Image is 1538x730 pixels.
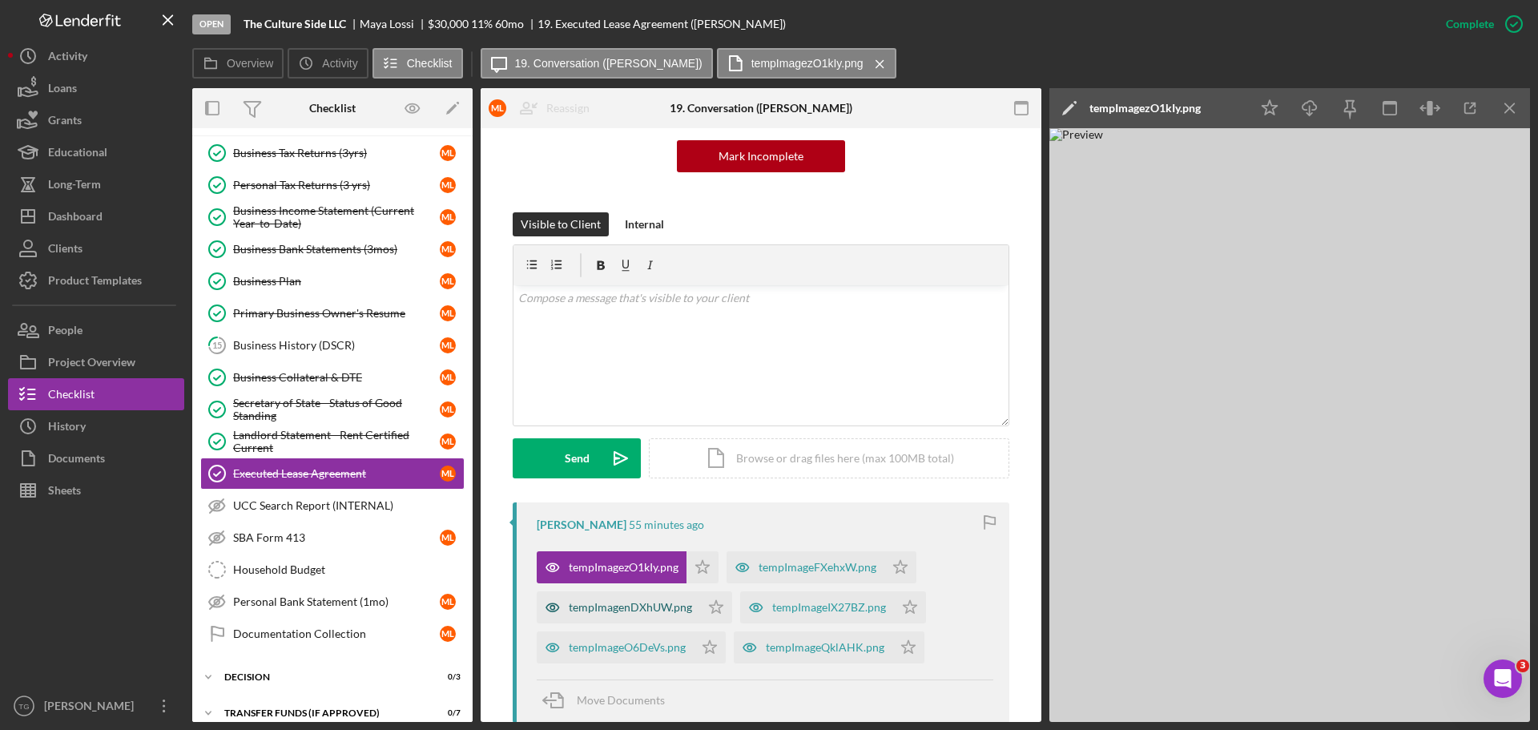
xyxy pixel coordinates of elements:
[224,708,421,718] div: Transfer Funds (If Approved)
[233,467,440,480] div: Executed Lease Agreement
[740,591,926,623] button: tempImageIX27BZ.png
[8,474,184,506] button: Sheets
[625,212,664,236] div: Internal
[48,264,142,300] div: Product Templates
[440,401,456,417] div: M L
[48,40,87,76] div: Activity
[8,232,184,264] button: Clients
[48,136,107,172] div: Educational
[440,434,456,450] div: M L
[734,631,924,663] button: tempImageQklAHK.png
[8,314,184,346] button: People
[233,429,440,454] div: Landlord Statement - Rent Certified Current
[233,339,440,352] div: Business History (DSCR)
[8,410,184,442] button: History
[8,200,184,232] button: Dashboard
[200,297,465,329] a: Primary Business Owner's ResumeML
[200,169,465,201] a: Personal Tax Returns (3 yrs)ML
[8,346,184,378] a: Project Overview
[48,410,86,446] div: History
[428,17,469,30] span: $30,000
[200,522,465,554] a: SBA Form 413ML
[200,137,465,169] a: Business Tax Returns (3yrs)ML
[440,273,456,289] div: M L
[233,179,440,192] div: Personal Tax Returns (3 yrs)
[48,232,83,268] div: Clients
[577,693,665,707] span: Move Documents
[537,631,726,663] button: tempImageO6DeVs.png
[233,627,440,640] div: Documentation Collection
[48,72,77,108] div: Loans
[8,264,184,296] button: Product Templates
[40,690,144,726] div: [PERSON_NAME]
[8,40,184,72] a: Activity
[48,168,101,204] div: Long-Term
[372,48,463,79] button: Checklist
[481,92,606,124] button: MLReassign
[440,177,456,193] div: M L
[309,102,356,115] div: Checklist
[233,147,440,159] div: Business Tax Returns (3yrs)
[233,371,440,384] div: Business Collateral & DTE
[360,18,428,30] div: Maya Lossi
[48,474,81,510] div: Sheets
[565,438,590,478] div: Send
[440,145,456,161] div: M L
[727,551,916,583] button: tempImageFXehxW.png
[200,393,465,425] a: Secretary of State - Status of Good StandingML
[8,378,184,410] button: Checklist
[288,48,368,79] button: Activity
[18,702,29,711] text: TG
[432,672,461,682] div: 0 / 3
[227,57,273,70] label: Overview
[8,690,184,722] button: TG[PERSON_NAME]
[717,48,896,79] button: tempImagezO1kIy.png
[233,275,440,288] div: Business Plan
[1049,128,1530,722] img: Preview
[212,340,222,350] tspan: 15
[200,586,465,618] a: Personal Bank Statement (1mo)ML
[233,204,440,230] div: Business Income Statement (Current Year-to-Date)
[617,212,672,236] button: Internal
[569,561,678,574] div: tempImagezO1kIy.png
[772,601,886,614] div: tempImageIX27BZ.png
[8,136,184,168] a: Educational
[759,561,876,574] div: tempImageFXehxW.png
[489,99,506,117] div: M L
[8,72,184,104] a: Loans
[1089,102,1201,115] div: tempImagezO1kIy.png
[192,14,231,34] div: Open
[200,329,465,361] a: 15Business History (DSCR)ML
[440,337,456,353] div: M L
[48,378,95,414] div: Checklist
[1484,659,1522,698] iframe: Intercom live chat
[8,442,184,474] a: Documents
[8,168,184,200] button: Long-Term
[440,209,456,225] div: M L
[192,48,284,79] button: Overview
[537,18,786,30] div: 19. Executed Lease Agreement ([PERSON_NAME])
[48,200,103,236] div: Dashboard
[471,18,493,30] div: 11 %
[48,104,82,140] div: Grants
[233,307,440,320] div: Primary Business Owner's Resume
[8,104,184,136] a: Grants
[670,102,852,115] div: 19. Conversation ([PERSON_NAME])
[200,554,465,586] a: Household Budget
[233,595,440,608] div: Personal Bank Statement (1mo)
[48,442,105,478] div: Documents
[432,708,461,718] div: 0 / 7
[224,672,421,682] div: Decision
[1516,659,1529,672] span: 3
[495,18,524,30] div: 60 mo
[677,140,845,172] button: Mark Incomplete
[537,551,719,583] button: tempImagezO1kIy.png
[537,680,681,720] button: Move Documents
[244,18,346,30] b: The Culture Side LLC
[440,305,456,321] div: M L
